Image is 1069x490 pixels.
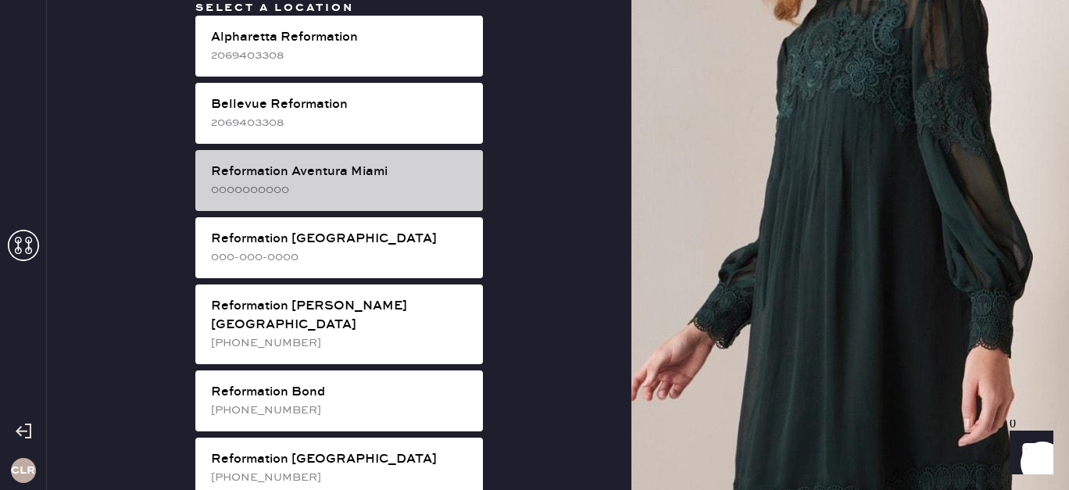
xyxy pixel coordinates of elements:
[211,28,470,47] div: Alpharetta Reformation
[211,297,470,334] div: Reformation [PERSON_NAME][GEOGRAPHIC_DATA]
[211,230,470,249] div: Reformation [GEOGRAPHIC_DATA]
[211,249,470,266] div: 000-000-0000
[211,334,470,352] div: [PHONE_NUMBER]
[995,420,1062,487] iframe: Front Chat
[211,181,470,199] div: 0000000000
[195,1,354,15] span: Select a location
[211,383,470,402] div: Reformation Bond
[211,450,470,469] div: Reformation [GEOGRAPHIC_DATA]
[211,469,470,486] div: [PHONE_NUMBER]
[211,114,470,131] div: 2069403308
[211,163,470,181] div: Reformation Aventura Miami
[211,47,470,64] div: 2069403308
[211,402,470,419] div: [PHONE_NUMBER]
[11,465,35,476] h3: CLR
[211,95,470,114] div: Bellevue Reformation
